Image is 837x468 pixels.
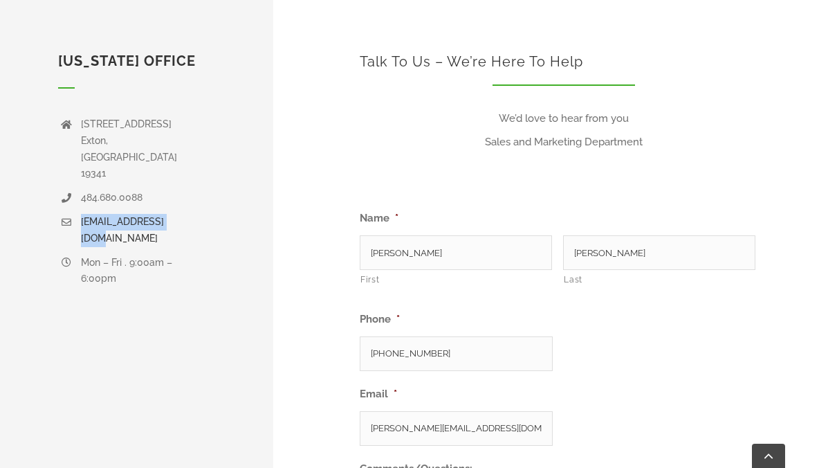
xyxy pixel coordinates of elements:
label: First [360,271,552,290]
h5: [US_STATE] OFFICE [58,33,199,71]
label: Phone [360,313,400,327]
label: Email [360,388,397,402]
h2: Talk To Us – We’re Here To Help [360,33,767,71]
p: [STREET_ADDRESS] Exton, [GEOGRAPHIC_DATA] 19341 [81,116,199,182]
label: Name [360,212,398,226]
p: Mon – Fri . 9:00am – 6:00pm [81,255,199,288]
p: 484.680.0088 [81,190,199,206]
p: We’d love to hear from you Sales and Marketing Department [360,107,767,154]
a: [EMAIL_ADDRESS][DOMAIN_NAME] [81,216,164,244]
label: Last [564,271,755,290]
